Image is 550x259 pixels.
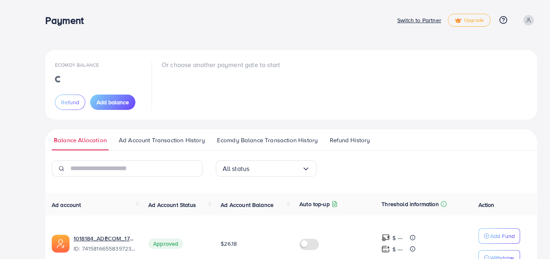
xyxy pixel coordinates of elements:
[74,234,135,253] div: <span class='underline'>1018184_ADECOM_1726629369576</span></br>7415816655839723537
[249,162,301,175] input: Search for option
[90,95,135,110] button: Add balance
[448,14,491,27] a: tickUpgrade
[61,98,79,106] span: Refund
[216,160,317,177] div: Search for option
[45,15,90,26] h3: Payment
[381,245,390,253] img: top-up amount
[330,136,370,145] span: Refund History
[478,228,520,244] button: Add Fund
[490,231,515,241] p: Add Fund
[381,199,438,209] p: Threshold information
[119,136,205,145] span: Ad Account Transaction History
[148,238,183,249] span: Approved
[223,162,250,175] span: All status
[392,233,402,243] p: $ ---
[221,201,274,209] span: Ad Account Balance
[54,136,107,145] span: Balance Allocation
[217,136,318,145] span: Ecomdy Balance Transaction History
[392,244,402,254] p: $ ---
[478,201,495,209] span: Action
[52,235,70,253] img: ic-ads-acc.e4c84228.svg
[52,201,81,209] span: Ad account
[55,95,85,110] button: Refund
[162,60,280,69] p: Or choose another payment gate to start
[148,201,196,209] span: Ad Account Status
[55,61,99,68] span: Ecomdy Balance
[97,98,129,106] span: Add balance
[299,199,330,209] p: Auto top-up
[221,240,237,248] span: $26.18
[381,234,390,242] img: top-up amount
[455,17,484,23] span: Upgrade
[74,244,135,253] span: ID: 7415816655839723537
[455,18,461,23] img: tick
[397,15,441,25] p: Switch to Partner
[74,234,135,242] a: 1018184_ADECOM_1726629369576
